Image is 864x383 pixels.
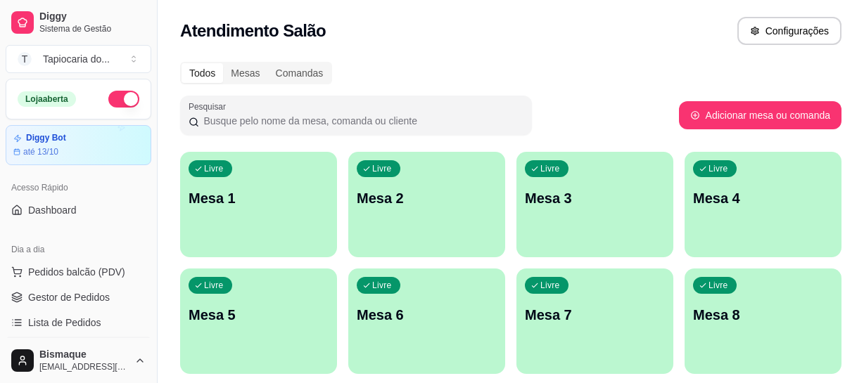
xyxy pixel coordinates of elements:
[685,268,841,374] button: LivreMesa 8
[28,290,110,304] span: Gestor de Pedidos
[372,163,392,174] p: Livre
[26,133,66,143] article: Diggy Bot
[693,305,833,325] p: Mesa 8
[180,152,337,257] button: LivreMesa 1
[39,361,129,372] span: [EMAIL_ADDRESS][DOMAIN_NAME]
[6,125,151,165] a: Diggy Botaté 13/10
[204,280,224,291] p: Livre
[180,20,326,42] h2: Atendimento Salão
[182,63,223,83] div: Todos
[540,163,560,174] p: Livre
[516,152,673,257] button: LivreMesa 3
[28,265,125,279] span: Pedidos balcão (PDV)
[268,63,331,83] div: Comandas
[189,305,329,325] p: Mesa 5
[709,163,728,174] p: Livre
[6,337,151,359] a: Salão / Mesas
[525,188,665,208] p: Mesa 3
[39,23,146,34] span: Sistema de Gestão
[6,45,151,73] button: Select a team
[6,176,151,199] div: Acesso Rápido
[6,344,151,377] button: Bismaque[EMAIL_ADDRESS][DOMAIN_NAME]
[348,268,505,374] button: LivreMesa 6
[28,316,101,330] span: Lista de Pedidos
[108,91,139,108] button: Alterar Status
[6,286,151,309] a: Gestor de Pedidos
[685,152,841,257] button: LivreMesa 4
[6,311,151,334] a: Lista de Pedidos
[540,280,560,291] p: Livre
[180,268,337,374] button: LivreMesa 5
[348,152,505,257] button: LivreMesa 2
[357,188,497,208] p: Mesa 2
[199,114,523,128] input: Pesquisar
[39,349,129,361] span: Bismaque
[516,268,673,374] button: LivreMesa 7
[223,63,267,83] div: Mesas
[693,188,833,208] p: Mesa 4
[737,17,841,45] button: Configurações
[6,199,151,221] a: Dashboard
[18,91,76,107] div: Loja aberta
[28,203,77,217] span: Dashboard
[372,280,392,291] p: Livre
[525,305,665,325] p: Mesa 7
[189,100,231,112] label: Pesquisar
[23,146,58,157] article: até 13/10
[43,52,110,66] div: Tapiocaria do ...
[189,188,329,208] p: Mesa 1
[18,52,32,66] span: T
[357,305,497,325] p: Mesa 6
[6,238,151,261] div: Dia a dia
[709,280,728,291] p: Livre
[6,6,151,39] a: DiggySistema de Gestão
[39,11,146,23] span: Diggy
[679,101,841,129] button: Adicionar mesa ou comanda
[6,261,151,283] button: Pedidos balcão (PDV)
[204,163,224,174] p: Livre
